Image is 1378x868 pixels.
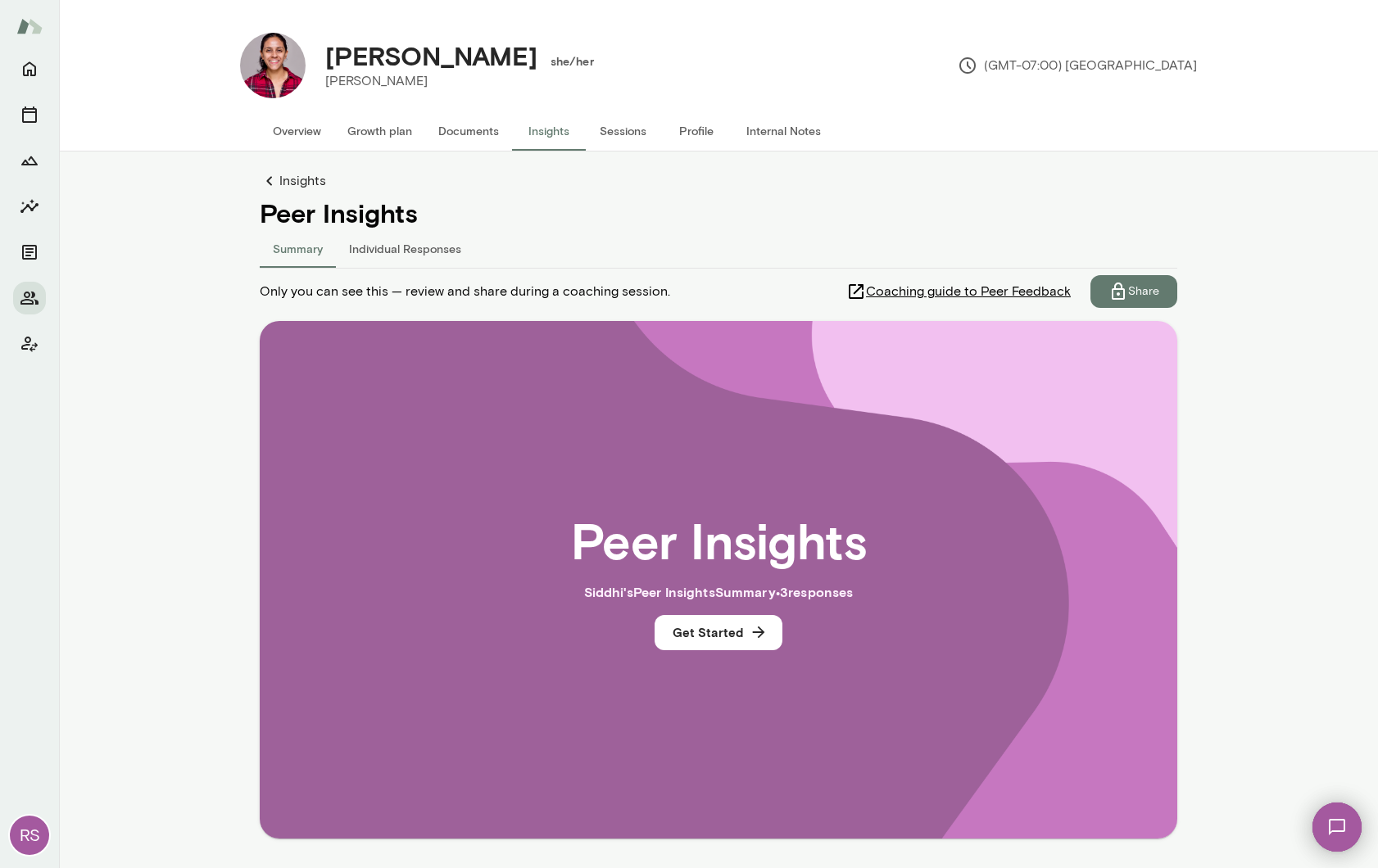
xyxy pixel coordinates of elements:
img: Mento [16,11,43,42]
button: Growth Plan [13,144,46,177]
button: Client app [13,328,46,360]
h2: Peer Insights [571,510,867,569]
span: Only you can see this — review and share during a coaching session. [260,282,670,301]
button: Internal Notes [733,111,834,151]
button: Documents [13,236,46,269]
button: Sessions [586,111,660,151]
a: Coaching guide to Peer Feedback [846,275,1090,308]
h4: [PERSON_NAME] [325,40,537,71]
button: Profile [660,111,733,151]
p: [PERSON_NAME] [325,71,581,91]
div: responses-tab [260,228,1177,268]
button: Home [13,52,46,85]
div: RS [10,816,49,855]
button: Growth plan [334,111,425,151]
button: Individual Responses [336,228,474,268]
button: Get Started [655,615,782,649]
h4: Peer Insights [260,197,1177,228]
p: Share [1128,283,1159,300]
button: Summary [260,228,336,268]
a: Insights [260,171,1177,191]
button: Overview [260,111,334,151]
span: Siddhi 's Peer Insights Summary [584,584,776,599]
button: Members [13,282,46,314]
span: • 3 response s [776,584,854,599]
button: Share [1090,275,1177,308]
button: Documents [425,111,512,151]
button: Insights [13,190,46,223]
button: Insights [512,111,586,151]
button: Sessions [13,98,46,131]
h6: she/her [551,53,594,70]
span: Coaching guide to Peer Feedback [866,282,1071,301]
img: Siddhi Sundar [240,33,306,98]
p: (GMT-07:00) [GEOGRAPHIC_DATA] [958,56,1197,75]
